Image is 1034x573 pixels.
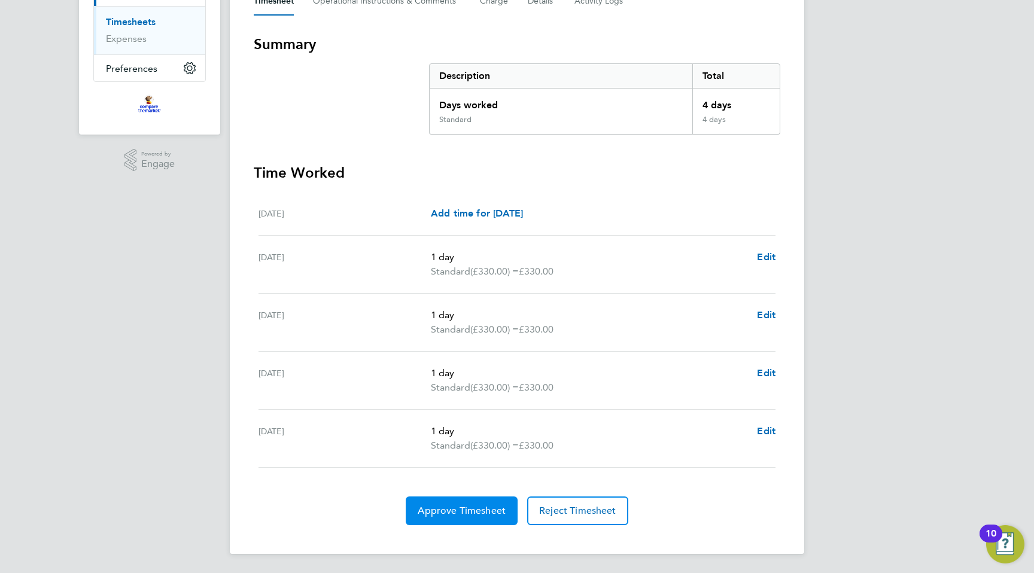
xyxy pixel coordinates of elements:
span: £330.00 [519,266,554,277]
span: Edit [757,309,775,321]
p: 1 day [431,366,747,380]
section: Timesheet [254,35,780,525]
a: Edit [757,366,775,380]
div: 10 [986,534,996,549]
span: Edit [757,367,775,379]
div: 4 days [692,115,780,134]
p: 1 day [431,424,747,438]
span: (£330.00) = [470,324,519,335]
div: Standard [439,115,472,124]
a: Edit [757,250,775,264]
div: Summary [429,63,780,135]
span: (£330.00) = [470,440,519,451]
div: [DATE] [258,366,431,395]
span: Edit [757,425,775,437]
div: [DATE] [258,424,431,453]
span: £330.00 [519,440,554,451]
a: Edit [757,308,775,322]
div: [DATE] [258,206,431,221]
span: Add time for [DATE] [431,208,523,219]
span: Powered by [141,149,175,159]
div: 4 days [692,89,780,115]
p: 1 day [431,250,747,264]
span: Standard [431,322,470,337]
div: Description [430,64,692,88]
div: [DATE] [258,250,431,279]
span: £330.00 [519,324,554,335]
h3: Time Worked [254,163,780,182]
a: Expenses [106,33,147,44]
span: (£330.00) = [470,382,519,393]
div: [DATE] [258,308,431,337]
a: Timesheets [106,16,156,28]
span: Reject Timesheet [539,505,616,517]
button: Open Resource Center, 10 new notifications [986,525,1024,563]
img: bglgroup-logo-retina.png [138,94,160,113]
div: Total [692,64,780,88]
span: Engage [141,159,175,169]
span: £330.00 [519,382,554,393]
span: Approve Timesheet [418,505,506,517]
p: 1 day [431,308,747,322]
span: Standard [431,438,470,453]
button: Approve Timesheet [406,496,518,525]
span: Standard [431,264,470,279]
span: Preferences [106,63,157,74]
span: Standard [431,380,470,395]
a: Powered byEngage [124,149,175,172]
h3: Summary [254,35,780,54]
span: Edit [757,251,775,263]
span: (£330.00) = [470,266,519,277]
div: Timesheets [94,6,205,54]
button: Preferences [94,55,205,81]
a: Add time for [DATE] [431,206,523,221]
button: Reject Timesheet [527,496,628,525]
a: Go to home page [93,94,206,113]
div: Days worked [430,89,692,115]
a: Edit [757,424,775,438]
